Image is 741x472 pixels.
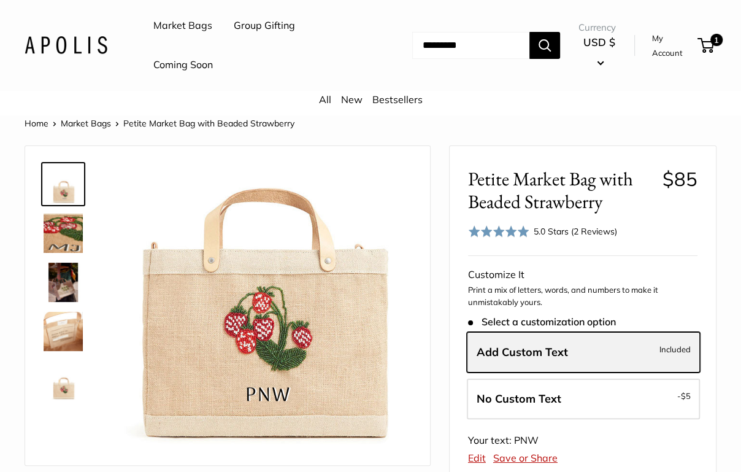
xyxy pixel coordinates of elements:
[659,342,691,357] span: Included
[153,17,212,35] a: Market Bags
[468,316,616,328] span: Select a customization option
[25,36,107,54] img: Apolis
[477,345,568,359] span: Add Custom Text
[234,17,295,35] a: Group Gifting
[468,284,697,308] p: Print a mix of letters, words, and numbers to make it unmistakably yours.
[529,32,560,59] button: Search
[41,358,85,403] a: Petite Market Bag with Beaded Strawberry
[25,115,294,131] nav: Breadcrumb
[123,118,294,129] span: Petite Market Bag with Beaded Strawberry
[468,223,618,241] div: 5.0 Stars (2 Reviews)
[662,167,697,191] span: $85
[153,56,213,74] a: Coming Soon
[41,211,85,255] a: Petite Market Bag with Beaded Strawberry
[44,263,83,302] img: Petite Market Bag with Beaded Strawberry
[123,164,412,453] img: customizer-prod
[341,93,363,106] a: New
[372,93,423,106] a: Bestsellers
[493,452,558,464] a: Save or Share
[319,93,331,106] a: All
[578,33,620,72] button: USD $
[41,309,85,354] a: Petite Market Bag with Beaded Strawberry
[477,392,561,406] span: No Custom Text
[468,434,539,446] span: Your text: PNW
[41,162,85,206] a: Petite Market Bag with Beaded Strawberry
[44,361,83,400] img: Petite Market Bag with Beaded Strawberry
[41,260,85,304] a: Petite Market Bag with Beaded Strawberry
[583,36,615,48] span: USD $
[468,452,486,464] a: Edit
[61,118,111,129] a: Market Bags
[44,214,83,253] img: Petite Market Bag with Beaded Strawberry
[578,19,620,36] span: Currency
[534,225,617,238] div: 5.0 Stars (2 Reviews)
[25,118,48,129] a: Home
[699,38,714,53] a: 1
[467,379,700,419] label: Leave Blank
[710,34,723,46] span: 1
[44,312,83,351] img: Petite Market Bag with Beaded Strawberry
[467,332,700,373] label: Add Custom Text
[677,389,691,403] span: -
[468,266,697,284] div: Customize It
[652,31,693,61] a: My Account
[468,168,653,213] span: Petite Market Bag with Beaded Strawberry
[412,32,529,59] input: Search...
[44,164,83,204] img: Petite Market Bag with Beaded Strawberry
[681,391,691,401] span: $5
